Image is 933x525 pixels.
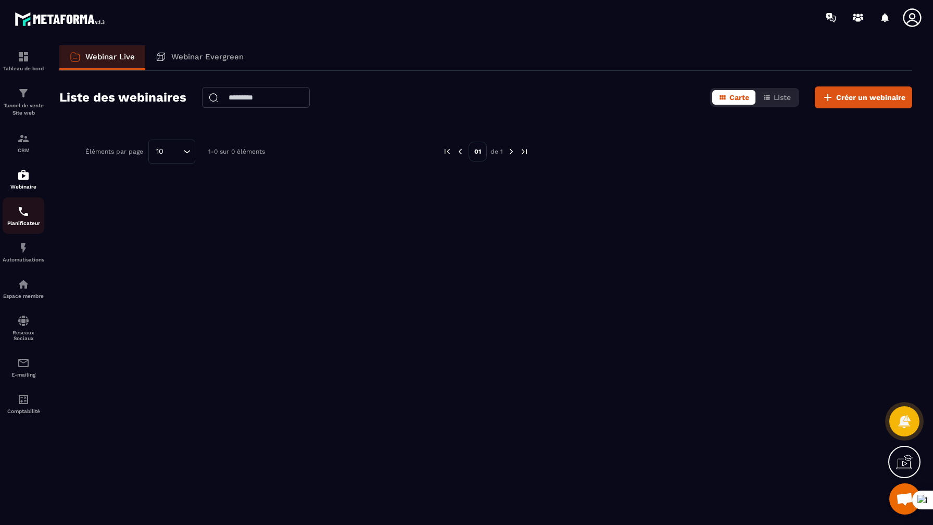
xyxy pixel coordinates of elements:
img: accountant [17,393,30,406]
img: formation [17,51,30,63]
p: Éléments par page [85,148,143,155]
div: Mở cuộc trò chuyện [889,483,921,515]
span: Créer un webinaire [836,92,905,103]
p: 1-0 sur 0 éléments [208,148,265,155]
p: Webinar Live [85,52,135,61]
img: social-network [17,315,30,327]
button: Liste [757,90,797,105]
a: social-networksocial-networkRéseaux Sociaux [3,307,44,349]
p: Espace membre [3,293,44,299]
img: logo [15,9,108,29]
p: Webinaire [3,184,44,190]
img: formation [17,132,30,145]
p: Tableau de bord [3,66,44,71]
span: 10 [153,146,167,157]
img: prev [443,147,452,156]
a: automationsautomationsEspace membre [3,270,44,307]
a: formationformationTunnel de vente Site web [3,79,44,124]
p: Planificateur [3,220,44,226]
a: automationsautomationsWebinaire [3,161,44,197]
p: 01 [469,142,487,161]
img: next [520,147,529,156]
input: Search for option [167,146,181,157]
a: formationformationCRM [3,124,44,161]
div: Search for option [148,140,195,164]
img: automations [17,169,30,181]
span: Liste [774,93,791,102]
a: formationformationTableau de bord [3,43,44,79]
p: E-mailing [3,372,44,378]
a: accountantaccountantComptabilité [3,385,44,422]
img: scheduler [17,205,30,218]
span: Carte [729,93,749,102]
img: email [17,357,30,369]
button: Créer un webinaire [815,86,912,108]
p: Comptabilité [3,408,44,414]
p: Automatisations [3,257,44,262]
p: Tunnel de vente Site web [3,102,44,117]
a: automationsautomationsAutomatisations [3,234,44,270]
img: automations [17,278,30,291]
p: de 1 [490,147,503,156]
a: schedulerschedulerPlanificateur [3,197,44,234]
a: Webinar Live [59,45,145,70]
img: automations [17,242,30,254]
p: Réseaux Sociaux [3,330,44,341]
h2: Liste des webinaires [59,87,186,108]
img: next [507,147,516,156]
a: emailemailE-mailing [3,349,44,385]
img: formation [17,87,30,99]
p: CRM [3,147,44,153]
img: prev [456,147,465,156]
p: Webinar Evergreen [171,52,244,61]
button: Carte [712,90,755,105]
